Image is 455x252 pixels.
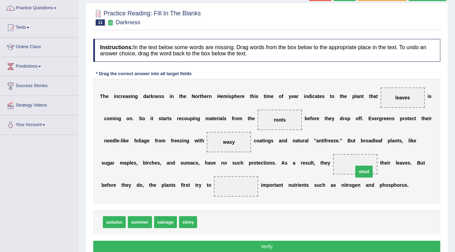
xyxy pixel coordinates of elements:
small: Darkness [116,19,140,26]
b: d [371,138,374,143]
b: b [143,160,146,166]
b: m [205,116,209,121]
b: e [221,94,223,99]
b: e [147,138,150,143]
b: t [414,116,416,121]
b: t [152,116,153,121]
b: t [298,138,300,143]
b: s [158,116,161,121]
b: e [237,94,240,99]
span: 11 [96,19,105,26]
b: o [332,94,335,99]
b: e [319,94,322,99]
a: Tests [0,18,78,35]
b: e [414,138,416,143]
b: e [336,138,339,143]
b: i [429,116,430,121]
b: f [282,94,284,99]
b: e [123,94,125,99]
b: p [400,116,403,121]
b: s [128,94,131,99]
b: i [182,138,183,143]
b: c [149,160,152,166]
b: a [374,94,376,99]
b: e [174,138,177,143]
b: k [411,138,414,143]
b: m [223,94,227,99]
b: t [264,94,265,99]
b: a [210,116,212,121]
b: n [395,138,398,143]
b: l [374,138,375,143]
b: c [254,138,257,143]
b: e [155,160,157,166]
b: - [119,138,121,143]
b: t [322,138,323,143]
b: . [339,138,340,143]
b: i [428,94,429,99]
b: f [232,116,233,121]
b: s [399,138,402,143]
b: r [166,116,167,121]
b: i [169,94,171,99]
b: a [220,116,222,121]
b: o [126,116,129,121]
b: o [345,116,348,121]
b: g [135,94,138,99]
span: Drop target [207,132,251,152]
b: e [384,116,386,121]
b: a [357,94,359,99]
b: d [143,94,146,99]
b: i [264,138,265,143]
b: r [113,160,114,166]
b: i [114,94,115,99]
b: d [308,94,311,99]
b: f [325,138,327,143]
b: i [254,94,256,99]
b: o [195,94,198,99]
b: l [115,138,116,143]
b: s [229,94,232,99]
b: f [134,138,136,143]
a: Strategy Videos [0,96,78,113]
b: c [118,94,121,99]
b: o [312,116,315,121]
b: r [343,116,344,121]
b: a [146,94,149,99]
b: z [333,138,336,143]
b: n [169,160,172,166]
div: * Drag the correct answer into all target fields [93,70,194,77]
a: Your Account [0,115,78,132]
b: k [151,94,153,99]
b: e [307,116,310,121]
b: d [172,160,175,166]
b: n [132,94,135,99]
b: a [141,138,144,143]
b: p [388,138,391,143]
b: a [294,94,297,99]
b: n [265,138,268,143]
b: i [146,160,147,166]
b: " [340,138,342,143]
b: e [317,116,319,121]
b: r [297,94,298,99]
b: e [374,116,377,121]
b: u [300,138,303,143]
b: n [115,116,118,121]
b: S [139,116,142,121]
b: m [266,94,271,99]
b: p [127,160,130,166]
span: waxy [223,139,235,145]
b: r [403,116,404,121]
b: n [209,94,212,99]
b: n [293,138,296,143]
b: o [142,116,145,121]
b: s [134,160,136,166]
b: i [227,94,229,99]
b: s [169,116,172,121]
b: n [281,138,285,143]
b: r [173,138,174,143]
b: t [398,138,399,143]
b: h [371,94,374,99]
b: e [177,138,180,143]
